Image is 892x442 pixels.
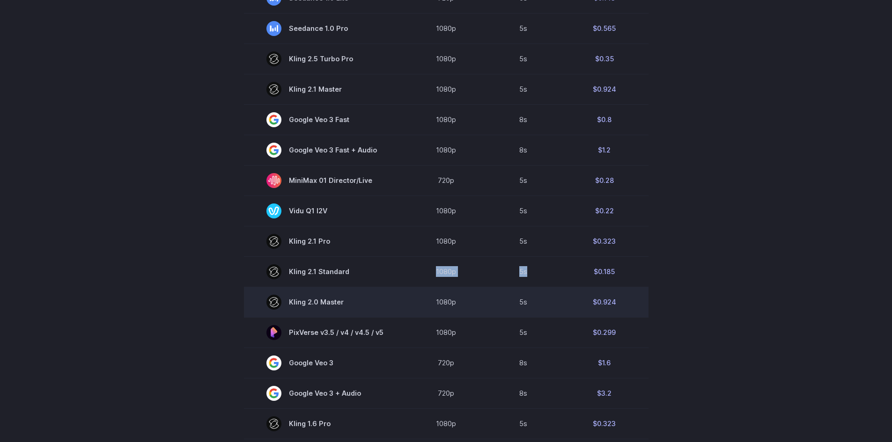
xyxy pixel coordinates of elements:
[487,74,560,104] td: 5s
[406,135,487,165] td: 1080p
[560,43,649,74] td: $0.35
[266,112,383,127] span: Google Veo 3 Fast
[487,43,560,74] td: 5s
[487,226,560,256] td: 5s
[406,43,487,74] td: 1080p
[560,104,649,135] td: $0.8
[266,386,383,401] span: Google Veo 3 + Audio
[487,165,560,196] td: 5s
[406,13,487,43] td: 1080p
[266,82,383,97] span: Kling 2.1 Master
[487,378,560,408] td: 8s
[406,287,487,317] td: 1080p
[266,264,383,279] span: Kling 2.1 Standard
[487,256,560,287] td: 5s
[560,317,649,348] td: $0.299
[406,348,487,378] td: 720p
[406,378,487,408] td: 720p
[266,203,383,218] span: Vidu Q1 I2V
[560,378,649,408] td: $3.2
[560,196,649,226] td: $0.22
[266,355,383,370] span: Google Veo 3
[487,317,560,348] td: 5s
[266,51,383,66] span: Kling 2.5 Turbo Pro
[406,317,487,348] td: 1080p
[266,234,383,249] span: Kling 2.1 Pro
[560,135,649,165] td: $1.2
[487,287,560,317] td: 5s
[487,348,560,378] td: 8s
[487,13,560,43] td: 5s
[266,295,383,310] span: Kling 2.0 Master
[487,408,560,439] td: 5s
[487,196,560,226] td: 5s
[560,13,649,43] td: $0.565
[487,135,560,165] td: 8s
[266,325,383,340] span: PixVerse v3.5 / v4 / v4.5 / v5
[560,74,649,104] td: $0.924
[560,256,649,287] td: $0.185
[487,104,560,135] td: 8s
[266,21,383,36] span: Seedance 1.0 Pro
[560,165,649,196] td: $0.28
[560,408,649,439] td: $0.323
[266,143,383,158] span: Google Veo 3 Fast + Audio
[406,165,487,196] td: 720p
[406,196,487,226] td: 1080p
[560,287,649,317] td: $0.924
[406,226,487,256] td: 1080p
[560,348,649,378] td: $1.6
[266,416,383,431] span: Kling 1.6 Pro
[406,74,487,104] td: 1080p
[560,226,649,256] td: $0.323
[406,104,487,135] td: 1080p
[406,256,487,287] td: 1080p
[406,408,487,439] td: 1080p
[266,173,383,188] span: MiniMax 01 Director/Live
